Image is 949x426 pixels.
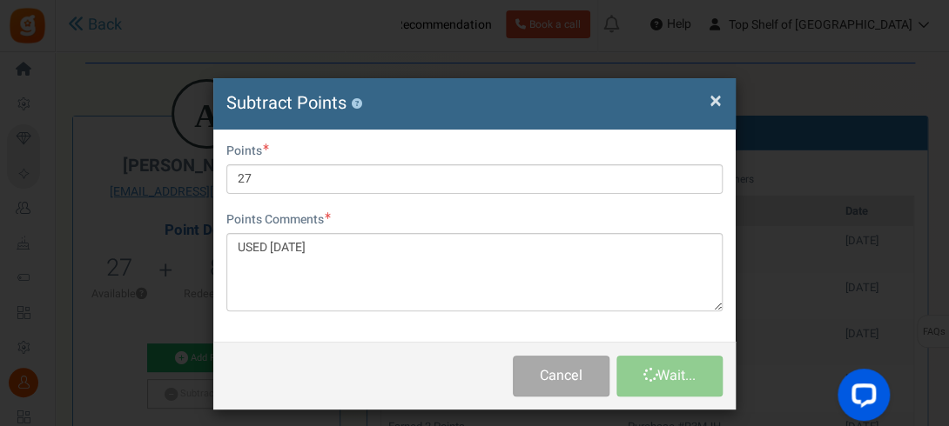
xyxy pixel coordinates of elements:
button: Cancel [513,356,609,396]
label: Points Comments [226,211,331,229]
button: ? [351,98,362,110]
span: × [710,84,722,117]
label: Points [226,143,269,160]
h4: Subtract Points [226,91,723,116]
